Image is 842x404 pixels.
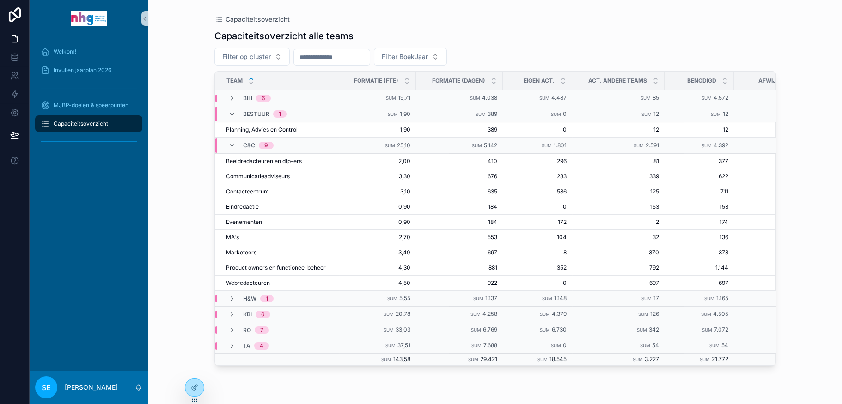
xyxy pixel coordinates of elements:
[388,112,398,117] small: Sum
[260,342,263,350] div: 4
[421,218,497,226] span: 184
[670,188,728,195] span: 711
[35,43,142,60] a: Welkom!
[382,52,428,61] span: Filter BoekJaar
[758,77,790,84] span: Afwijking
[646,142,659,149] span: 2.591
[485,295,497,301] span: 1.137
[226,264,326,271] span: Product owners en functioneel beheer
[734,264,796,271] span: 30%
[30,37,148,161] div: scrollable content
[345,249,410,256] span: 3,40
[702,143,712,148] small: Sum
[35,115,142,132] a: Capaciteitsoverzicht
[578,188,659,195] span: 125
[385,343,396,348] small: Sum
[483,326,497,333] span: 6.769
[421,126,497,133] span: 389
[421,264,497,271] span: 881
[551,94,567,101] span: 4.487
[578,279,659,287] span: 697
[393,356,410,362] span: 143,58
[396,326,410,333] span: 33,03
[537,357,548,362] small: Sum
[226,126,298,133] span: Planning, Advies en Control
[387,296,397,301] small: Sum
[670,264,728,271] span: 1.144
[670,234,728,241] span: 136
[421,249,497,256] span: 697
[214,15,290,24] a: Capaciteitsoverzicht
[588,77,647,84] span: Act. andere teams
[563,342,567,349] span: 0
[421,157,497,165] span: 410
[652,342,659,349] span: 54
[578,264,659,271] span: 792
[578,249,659,256] span: 370
[345,264,410,271] span: 4,30
[578,234,659,241] span: 32
[226,188,269,195] span: Contactcentrum
[243,326,251,334] span: RO
[540,312,550,317] small: Sum
[226,234,239,241] span: MA's
[723,110,728,117] span: 12
[641,96,651,101] small: Sum
[508,249,567,256] span: 8
[264,142,268,149] div: 9
[508,234,567,241] span: 104
[471,343,482,348] small: Sum
[701,312,711,317] small: Sum
[243,311,252,318] span: KBI
[641,112,652,117] small: Sum
[508,264,567,271] span: 352
[345,173,410,180] span: 3,30
[712,356,728,362] span: 21.772
[243,142,255,149] span: C&C
[704,296,714,301] small: Sum
[243,95,252,102] span: BIH
[640,343,650,348] small: Sum
[554,142,567,149] span: 1.801
[524,77,555,84] span: Eigen act.
[670,173,728,180] span: 622
[384,327,394,332] small: Sum
[508,126,567,133] span: 0
[721,342,728,349] span: 54
[226,279,270,287] span: Webredacteuren
[734,279,796,287] span: -24%
[634,143,644,148] small: Sum
[552,310,567,317] span: 4.379
[400,110,410,117] span: 1,90
[421,188,497,195] span: 635
[385,143,395,148] small: Sum
[714,326,728,333] span: 7.072
[483,342,497,349] span: 7.688
[482,94,497,101] span: 4.038
[226,173,290,180] span: Communicatieadviseurs
[633,357,643,362] small: Sum
[540,327,550,332] small: Sum
[214,30,354,42] h1: Capaciteitsoverzicht alle teams
[551,343,561,348] small: Sum
[637,327,647,332] small: Sum
[421,173,497,180] span: 676
[578,173,659,180] span: 339
[645,356,659,362] span: 3.227
[670,203,728,211] span: 153
[711,112,721,117] small: Sum
[243,342,250,350] span: TA
[384,312,394,317] small: Sum
[345,234,410,241] span: 2,70
[650,310,659,317] span: 126
[226,218,262,226] span: Evenementen
[54,120,108,127] span: Capaciteitsoverzicht
[578,218,659,226] span: 2
[421,234,497,241] span: 553
[549,356,567,362] span: 18.545
[480,356,497,362] span: 29.421
[345,157,410,165] span: 2,00
[261,311,265,318] div: 6
[54,48,76,55] span: Welkom!
[397,142,410,149] span: 25,10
